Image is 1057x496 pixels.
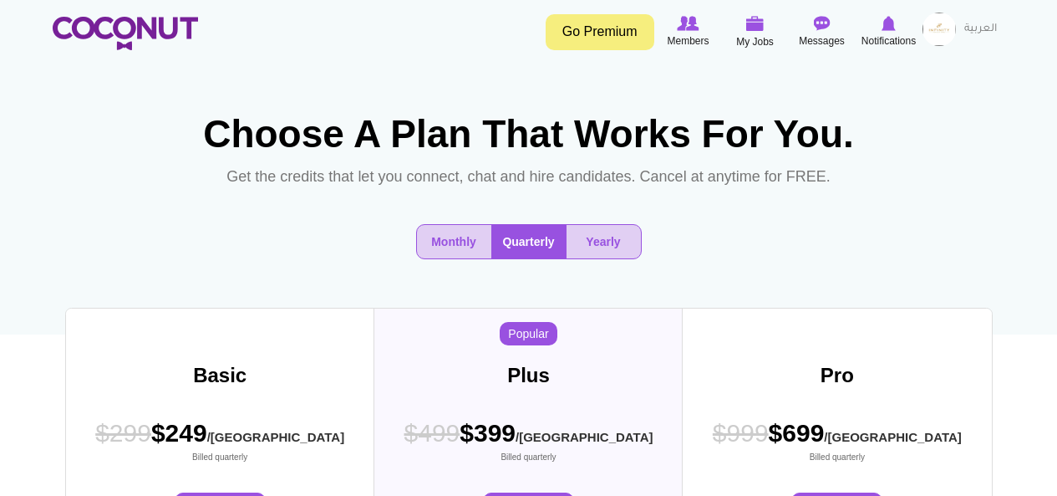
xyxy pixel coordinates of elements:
[713,419,769,447] span: $999
[417,225,491,258] button: Monthly
[789,13,856,51] a: Messages Messages
[546,14,654,50] a: Go Premium
[736,33,774,50] span: My Jobs
[66,365,374,386] h3: Basic
[404,419,460,447] span: $499
[500,322,556,345] span: Popular
[404,452,653,463] small: Billed quarterly
[814,16,831,31] img: Messages
[516,430,653,444] sub: /[GEOGRAPHIC_DATA]
[722,13,789,52] a: My Jobs My Jobs
[95,416,344,463] span: $249
[95,419,151,447] span: $299
[95,452,344,463] small: Billed quarterly
[220,164,836,191] p: Get the credits that let you connect, chat and hire candidates. Cancel at anytime for FREE.
[746,16,765,31] img: My Jobs
[861,33,916,49] span: Notifications
[824,430,961,444] sub: /[GEOGRAPHIC_DATA]
[799,33,845,49] span: Messages
[207,430,344,444] sub: /[GEOGRAPHIC_DATA]
[882,16,896,31] img: Notifications
[713,416,962,463] span: $699
[667,33,709,49] span: Members
[404,416,653,463] span: $399
[956,13,1005,46] a: العربية
[53,17,198,50] img: Home
[195,113,863,156] h1: Choose A Plan That Works For You.
[655,13,722,51] a: Browse Members Members
[374,365,683,386] h3: Plus
[683,365,991,386] h3: Pro
[491,225,567,258] button: Quarterly
[677,16,699,31] img: Browse Members
[713,452,962,463] small: Billed quarterly
[567,225,641,258] button: Yearly
[856,13,922,51] a: Notifications Notifications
